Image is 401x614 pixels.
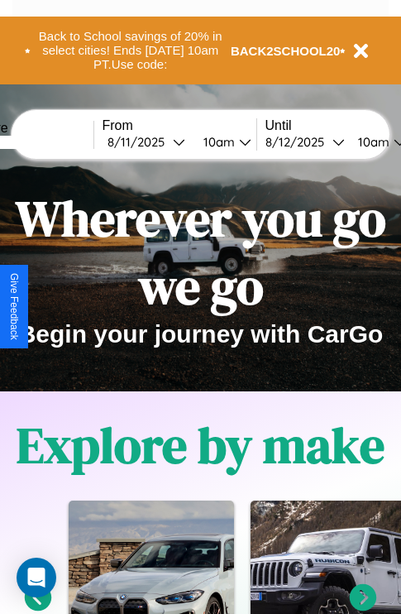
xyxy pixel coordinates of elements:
[103,118,256,133] label: From
[103,133,190,151] button: 8/11/2025
[195,134,239,150] div: 10am
[8,273,20,340] div: Give Feedback
[17,411,384,479] h1: Explore by make
[190,133,256,151] button: 10am
[350,134,394,150] div: 10am
[31,25,231,76] button: Back to School savings of 20% in select cities! Ends [DATE] 10am PT.Use code:
[107,134,173,150] div: 8 / 11 / 2025
[265,134,332,150] div: 8 / 12 / 2025
[17,558,56,597] div: Open Intercom Messenger
[231,44,341,58] b: BACK2SCHOOL20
